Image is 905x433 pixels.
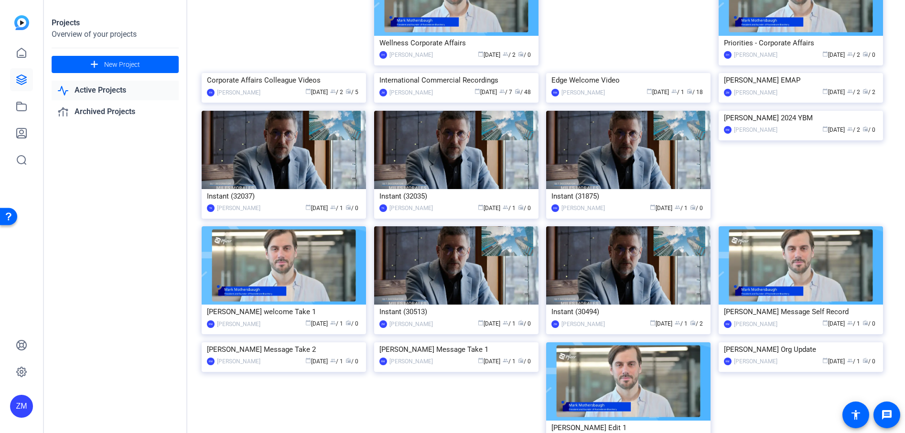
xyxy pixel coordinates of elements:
[305,205,328,211] span: [DATE]
[724,320,732,328] div: RM
[474,89,497,95] span: [DATE]
[862,358,868,363] span: radio
[862,89,875,95] span: / 2
[847,320,860,327] span: / 1
[847,358,860,365] span: / 1
[822,126,828,132] span: calendar_today
[561,88,605,97] div: [PERSON_NAME]
[503,204,508,210] span: group
[724,358,732,365] div: RM
[217,203,260,213] div: [PERSON_NAME]
[379,204,387,212] div: TK
[330,320,343,327] span: / 1
[862,127,875,133] span: / 0
[724,342,878,357] div: [PERSON_NAME] Org Update
[503,358,516,365] span: / 1
[305,320,311,326] span: calendar_today
[515,89,531,95] span: / 48
[822,89,845,95] span: [DATE]
[207,358,215,365] div: RM
[345,358,351,363] span: radio
[503,205,516,211] span: / 1
[734,88,777,97] div: [PERSON_NAME]
[862,320,868,326] span: radio
[345,205,358,211] span: / 0
[822,358,845,365] span: [DATE]
[389,203,433,213] div: [PERSON_NAME]
[724,126,732,134] div: RM
[690,320,703,327] span: / 2
[503,320,516,327] span: / 1
[650,320,672,327] span: [DATE]
[52,81,179,100] a: Active Projects
[847,127,860,133] span: / 2
[862,52,875,58] span: / 0
[847,358,853,363] span: group
[345,89,358,95] span: / 5
[207,189,361,203] div: Instant (32037)
[822,320,845,327] span: [DATE]
[551,189,705,203] div: Instant (31875)
[561,319,605,329] div: [PERSON_NAME]
[478,52,500,58] span: [DATE]
[330,358,343,365] span: / 1
[379,305,533,319] div: Instant (30513)
[503,358,508,363] span: group
[52,29,179,40] div: Overview of your projects
[330,89,343,95] span: / 2
[379,189,533,203] div: Instant (32035)
[503,51,508,57] span: group
[690,205,703,211] span: / 0
[551,204,559,212] div: RM
[822,358,828,363] span: calendar_today
[650,204,656,210] span: calendar_today
[330,205,343,211] span: / 1
[345,204,351,210] span: radio
[822,52,845,58] span: [DATE]
[551,73,705,87] div: Edge Welcome Video
[862,51,868,57] span: radio
[345,320,358,327] span: / 0
[478,358,500,365] span: [DATE]
[724,73,878,87] div: [PERSON_NAME] EMAP
[515,88,520,94] span: radio
[379,358,387,365] div: RM
[862,320,875,327] span: / 0
[207,73,361,87] div: Corporate Affairs Colleague Videos
[330,358,336,363] span: group
[646,89,669,95] span: [DATE]
[217,319,260,329] div: [PERSON_NAME]
[305,358,311,363] span: calendar_today
[389,319,433,329] div: [PERSON_NAME]
[675,205,688,211] span: / 1
[675,204,680,210] span: group
[650,205,672,211] span: [DATE]
[671,88,677,94] span: group
[478,320,500,327] span: [DATE]
[207,320,215,328] div: RM
[551,89,559,96] div: RM
[690,320,696,326] span: radio
[503,320,508,326] span: group
[724,36,878,50] div: Priorities - Corporate Affairs
[478,358,484,363] span: calendar_today
[379,89,387,96] div: JM
[330,204,336,210] span: group
[52,102,179,122] a: Archived Projects
[518,358,524,363] span: radio
[518,205,531,211] span: / 0
[88,59,100,71] mat-icon: add
[724,305,878,319] div: [PERSON_NAME] Message Self Record
[862,88,868,94] span: radio
[734,50,777,60] div: [PERSON_NAME]
[724,89,732,96] div: ZM
[305,358,328,365] span: [DATE]
[671,89,684,95] span: / 1
[724,111,878,125] div: [PERSON_NAME] 2024 YBM
[847,320,853,326] span: group
[518,51,524,57] span: radio
[389,357,433,366] div: [PERSON_NAME]
[675,320,680,326] span: group
[650,320,656,326] span: calendar_today
[478,204,484,210] span: calendar_today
